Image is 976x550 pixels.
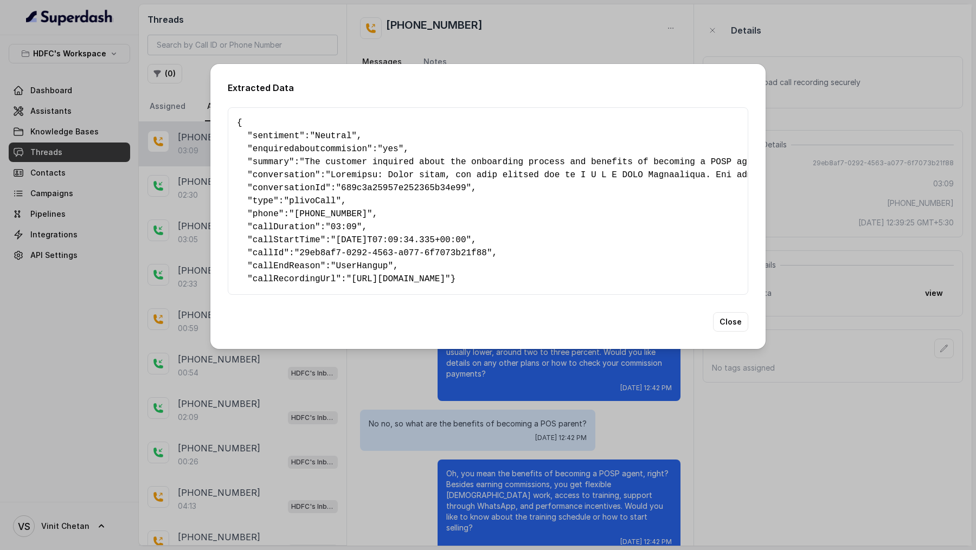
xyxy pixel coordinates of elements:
span: "03:09" [325,222,362,232]
span: "UserHangup" [331,261,393,271]
span: callStartTime [253,235,320,245]
span: sentiment [253,131,299,141]
pre: { " ": , " ": , " ": , " ": , " ": , " ": , " ": , " ": , " ": , " ": , " ": , " ": } [237,117,739,286]
span: "plivoCall" [284,196,341,206]
span: callDuration [253,222,315,232]
span: conversation [253,170,315,180]
span: conversationId [253,183,325,193]
span: "yes" [377,144,403,154]
span: "[PHONE_NUMBER]" [289,209,373,219]
h2: Extracted Data [228,81,748,94]
button: Close [713,312,748,332]
span: type [253,196,273,206]
span: enquiredaboutcommision [253,144,367,154]
span: phone [253,209,279,219]
span: "[URL][DOMAIN_NAME]" [346,274,451,284]
span: "Neutral" [310,131,356,141]
span: callRecordingUrl [253,274,336,284]
span: "689c3a25957e252365b34e99" [336,183,471,193]
span: "29eb8af7-0292-4563-a077-6f7073b21f88" [294,248,492,258]
span: callId [253,248,284,258]
span: "[DATE]T07:09:34.335+00:00" [331,235,471,245]
span: callEndReason [253,261,320,271]
span: summary [253,157,289,167]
